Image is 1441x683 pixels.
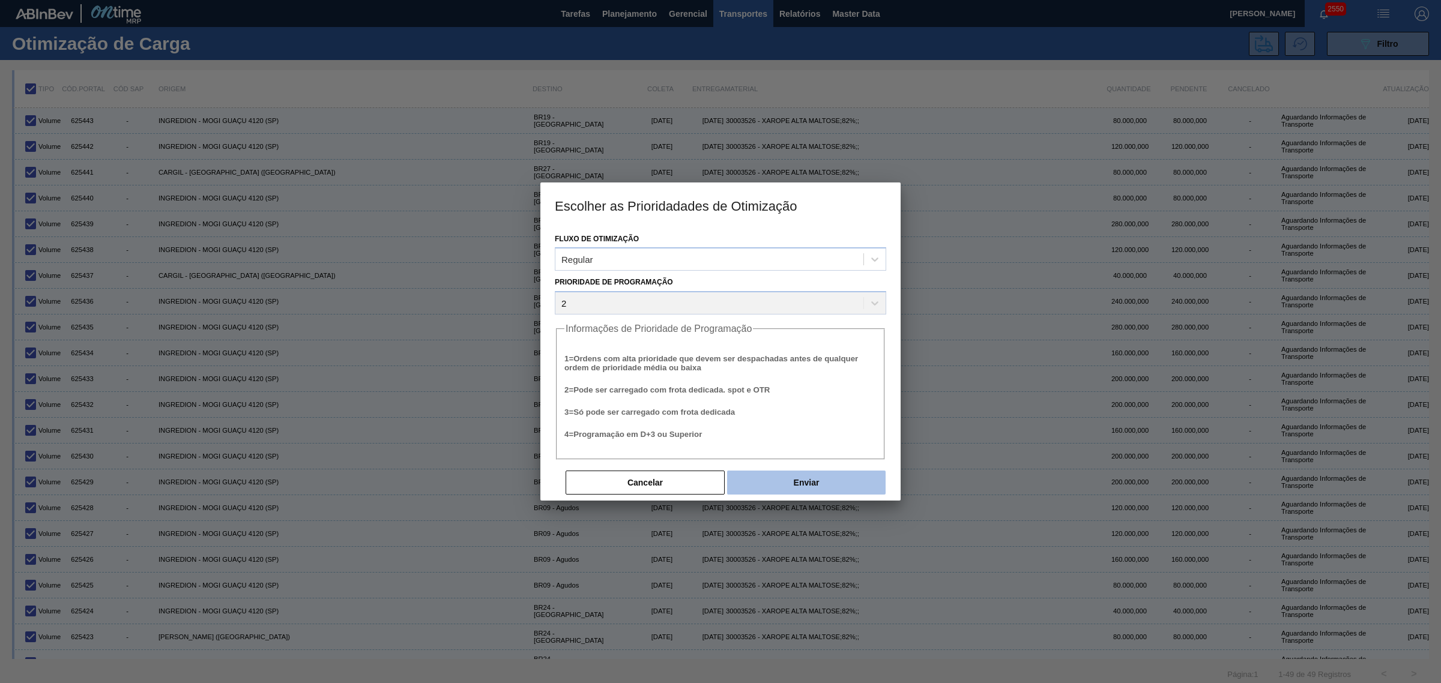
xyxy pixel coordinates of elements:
[564,354,877,372] h5: 1 = Ordens com alta prioridade que devem ser despachadas antes de qualquer ordem de prioridade mé...
[564,430,877,439] h5: 4 = Programação em D+3 ou Superior
[564,323,753,334] legend: Informações de Prioridade de Programação
[564,408,877,417] h5: 3 = Só pode ser carregado com frota dedicada
[561,254,593,265] div: Regular
[566,471,725,495] button: Cancelar
[564,385,877,394] h5: 2 = Pode ser carregado com frota dedicada. spot e OTR
[555,235,639,243] label: Fluxo de Otimização
[555,278,673,286] label: Prioridade de Programação
[540,182,901,228] h3: Escolher as Prioridadades de Otimização
[727,471,886,495] button: Enviar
